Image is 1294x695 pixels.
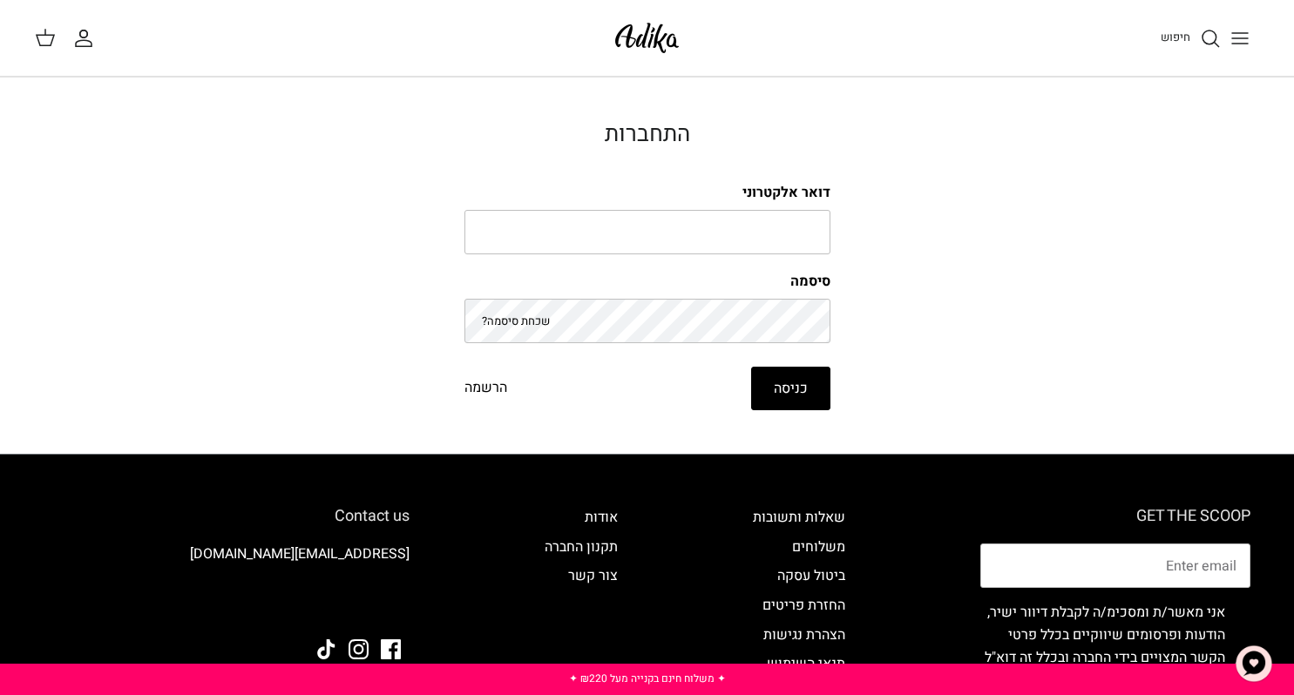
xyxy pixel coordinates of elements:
[767,653,845,674] a: תנאי השימוש
[753,507,845,528] a: שאלות ותשובות
[482,313,550,329] a: שכחת סיסמה?
[73,28,101,49] a: החשבון שלי
[792,536,845,557] a: משלוחים
[1161,28,1221,49] a: חיפוש
[464,121,830,148] h2: התחברות
[349,639,369,659] a: Instagram
[362,591,410,614] img: Adika IL
[777,565,845,586] a: ביטול עסקה
[980,543,1250,589] input: Email
[381,639,401,659] a: Facebook
[751,367,830,410] button: כניסה
[1228,638,1280,690] button: צ'אט
[545,536,618,557] a: תקנון החברה
[1161,29,1190,45] span: חיפוש
[464,183,830,202] label: דואר אלקטרוני
[568,565,618,586] a: צור קשר
[316,639,336,659] a: Tiktok
[610,17,684,58] img: Adika IL
[44,507,410,526] h6: Contact us
[763,624,845,645] a: הצהרת נגישות
[190,543,410,564] a: [EMAIL_ADDRESS][DOMAIN_NAME]
[569,671,726,686] a: ✦ משלוח חינם בקנייה מעל ₪220 ✦
[980,507,1250,526] h6: GET THE SCOOP
[464,377,507,400] a: הרשמה
[464,272,830,291] label: סיסמה
[762,595,845,616] a: החזרת פריטים
[1221,19,1259,57] button: Toggle menu
[585,507,618,528] a: אודות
